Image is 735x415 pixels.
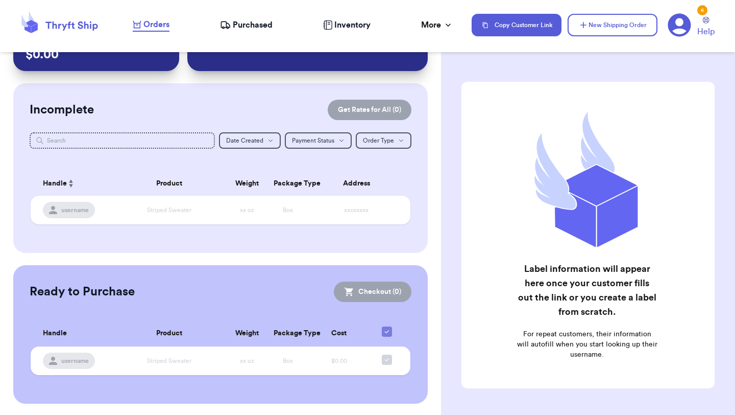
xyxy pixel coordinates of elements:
[112,320,227,347] th: Product
[43,178,67,189] span: Handle
[147,358,191,364] span: Striped Sweater
[697,17,715,38] a: Help
[283,207,293,213] span: Box
[334,282,411,302] button: Checkout (0)
[472,14,561,36] button: Copy Customer Link
[344,207,369,213] span: xxxxxxxx
[334,19,371,31] span: Inventory
[697,26,715,38] span: Help
[43,328,67,339] span: Handle
[219,132,281,149] button: Date Created
[30,102,94,118] h2: Incomplete
[421,19,453,31] div: More
[517,329,657,360] p: For repeat customers, their information will autofill when you start looking up their username.
[323,19,371,31] a: Inventory
[267,320,308,347] th: Package Type
[240,207,254,213] span: xx oz
[285,132,352,149] button: Payment Status
[147,207,191,213] span: Striped Sweater
[61,357,89,365] span: username
[233,19,273,31] span: Purchased
[26,47,167,63] p: $ 0.00
[240,358,254,364] span: xx oz
[133,18,169,32] a: Orders
[331,358,347,364] span: $0.00
[292,137,334,144] span: Payment Status
[267,171,308,196] th: Package Type
[356,132,411,149] button: Order Type
[308,171,410,196] th: Address
[328,100,411,120] button: Get Rates for All (0)
[308,320,370,347] th: Cost
[30,284,135,300] h2: Ready to Purchase
[227,171,267,196] th: Weight
[668,13,691,37] a: 6
[61,206,89,214] span: username
[517,262,657,319] h2: Label information will appear here once your customer fills out the link or you create a label fr...
[226,137,263,144] span: Date Created
[30,132,215,149] input: Search
[143,18,169,31] span: Orders
[220,19,273,31] a: Purchased
[283,358,293,364] span: Box
[697,5,707,15] div: 6
[363,137,394,144] span: Order Type
[227,320,267,347] th: Weight
[112,171,227,196] th: Product
[67,177,75,190] button: Sort ascending
[568,14,657,36] button: New Shipping Order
